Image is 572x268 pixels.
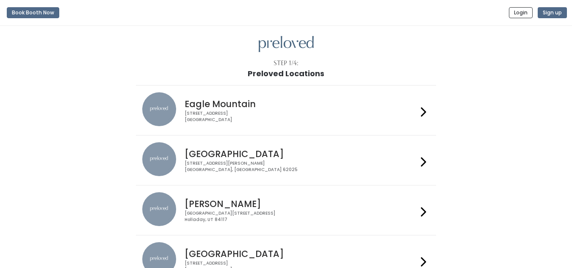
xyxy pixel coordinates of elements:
[538,7,567,18] button: Sign up
[185,249,417,259] h4: [GEOGRAPHIC_DATA]
[185,160,417,173] div: [STREET_ADDRESS][PERSON_NAME] [GEOGRAPHIC_DATA], [GEOGRAPHIC_DATA] 62025
[259,36,314,52] img: preloved logo
[142,142,430,178] a: preloved location [GEOGRAPHIC_DATA] [STREET_ADDRESS][PERSON_NAME][GEOGRAPHIC_DATA], [GEOGRAPHIC_D...
[142,192,430,228] a: preloved location [PERSON_NAME] [GEOGRAPHIC_DATA][STREET_ADDRESS]Holladay, UT 84117
[142,142,176,176] img: preloved location
[142,92,430,128] a: preloved location Eagle Mountain [STREET_ADDRESS][GEOGRAPHIC_DATA]
[185,199,417,209] h4: [PERSON_NAME]
[185,111,417,123] div: [STREET_ADDRESS] [GEOGRAPHIC_DATA]
[185,210,417,223] div: [GEOGRAPHIC_DATA][STREET_ADDRESS] Holladay, UT 84117
[509,7,533,18] button: Login
[7,3,59,22] a: Book Booth Now
[248,69,324,78] h1: Preloved Locations
[7,7,59,18] button: Book Booth Now
[142,192,176,226] img: preloved location
[185,149,417,159] h4: [GEOGRAPHIC_DATA]
[142,92,176,126] img: preloved location
[185,99,417,109] h4: Eagle Mountain
[274,59,298,68] div: Step 1/4:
